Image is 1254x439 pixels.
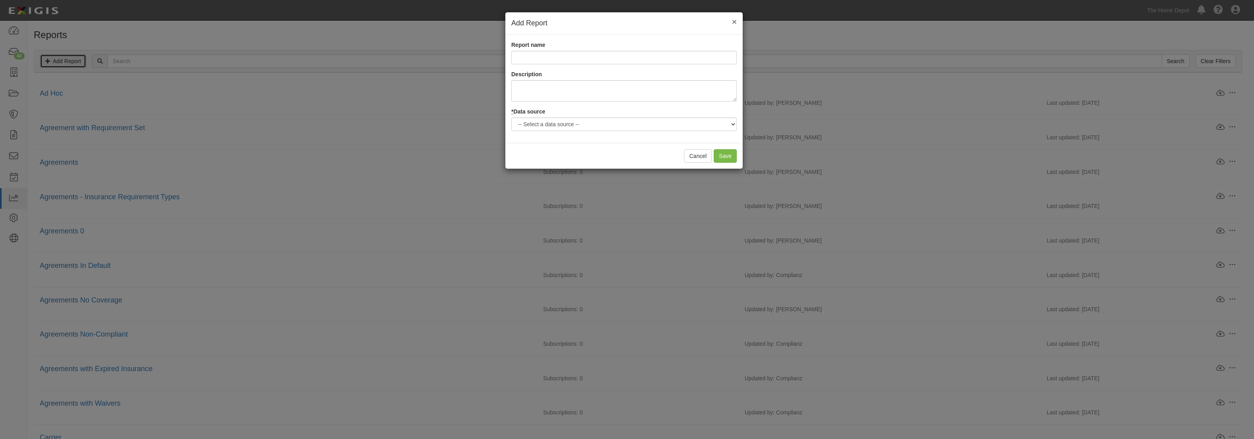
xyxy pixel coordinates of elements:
label: Data source [511,108,545,116]
input: Save [714,149,737,163]
abbr: required [511,108,513,115]
label: Report name [511,41,545,49]
button: Cancel [684,149,712,163]
button: Close [732,17,737,26]
h4: Add Report [511,18,737,29]
label: Description [511,70,542,78]
span: × [732,17,737,26]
